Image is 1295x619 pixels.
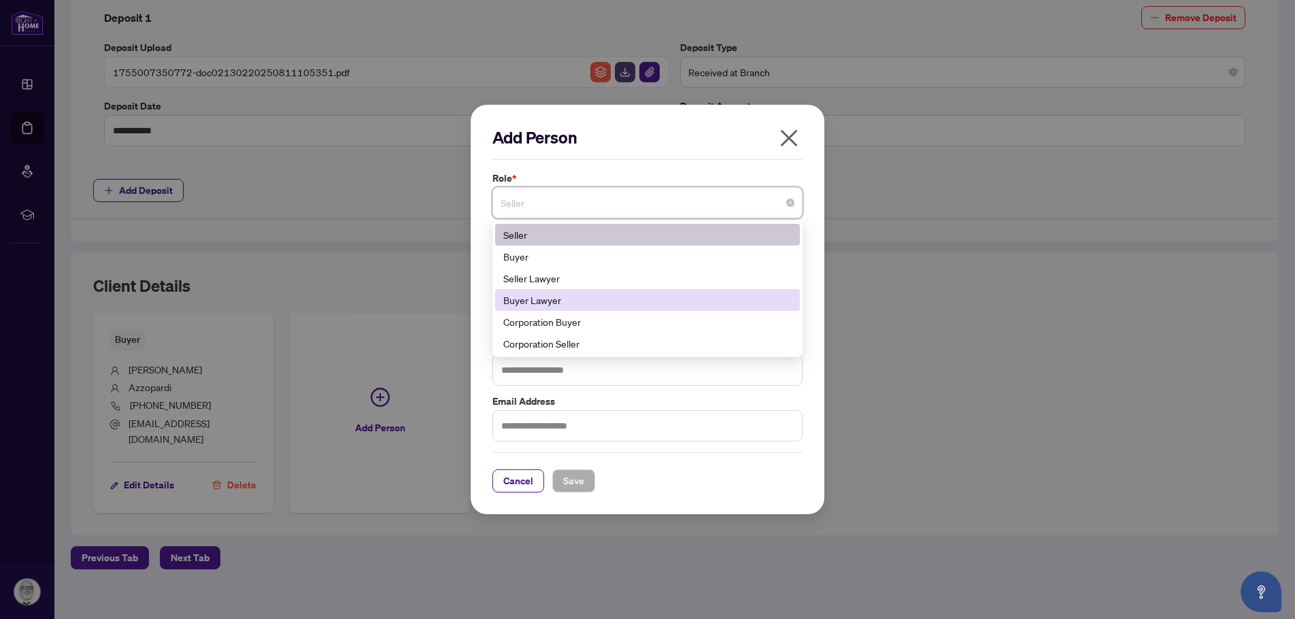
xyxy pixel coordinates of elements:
div: Buyer [503,249,792,264]
span: close-circle [786,199,794,207]
div: Seller Lawyer [495,267,800,289]
button: Cancel [492,469,544,492]
div: Corporation Buyer [495,311,800,333]
div: Seller [495,224,800,246]
div: Buyer Lawyer [495,289,800,311]
div: Corporation Seller [495,333,800,354]
label: Email Address [492,394,803,409]
label: Role [492,171,803,186]
div: Corporation Buyer [503,314,792,329]
span: close [778,127,800,149]
div: Seller [503,227,792,242]
div: Seller Lawyer [503,271,792,286]
h2: Add Person [492,127,803,148]
span: Cancel [503,470,533,492]
span: Seller [501,190,794,216]
button: Save [552,469,595,492]
div: Buyer [495,246,800,267]
button: Open asap [1241,571,1281,612]
div: Corporation Seller [503,336,792,351]
div: Buyer Lawyer [503,292,792,307]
